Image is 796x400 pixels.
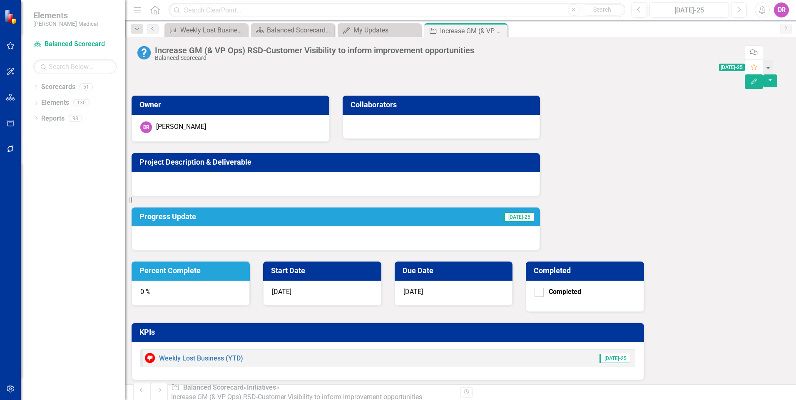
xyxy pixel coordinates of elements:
a: Balanced Scorecard [183,383,244,391]
img: Below Target [145,353,155,363]
button: Search [582,4,623,16]
a: Elements [41,98,69,108]
a: Scorecards [41,82,75,92]
span: [DATE]-25 [719,64,745,71]
a: Initiatives [247,383,276,391]
span: [DATE]-25 [503,212,534,222]
div: Weekly Lost Business (YTD) [180,25,246,35]
h3: Percent Complete [139,267,245,275]
span: [DATE] [403,288,423,296]
h3: Project Description & Deliverable [139,158,535,166]
a: Reports [41,114,65,123]
div: My Updates [353,25,419,35]
input: Search ClearPoint... [169,3,625,17]
div: Increase GM (& VP Ops) RSD-Customer Visibility to inform improvement opportunities [440,26,505,36]
span: [DATE]-25 [599,354,630,363]
h3: Collaborators [351,101,535,109]
small: [PERSON_NAME] Medical [33,20,98,27]
div: 51 [80,84,93,91]
img: ClearPoint Strategy [4,9,19,24]
div: Completed [549,287,581,297]
h3: Start Date [271,267,376,275]
img: No Information [137,46,151,59]
div: 0 % [132,281,250,306]
div: 130 [73,99,90,106]
div: Increase GM (& VP Ops) RSD-Customer Visibility to inform improvement opportunities [155,46,474,55]
button: DR [774,2,789,17]
span: Search [593,6,611,13]
h3: Completed [534,267,639,275]
div: Balanced Scorecard [155,55,474,61]
a: Balanced Scorecard [33,40,117,49]
div: [DATE]-25 [652,5,726,15]
input: Search Below... [33,59,117,74]
h3: Owner [139,101,324,109]
span: Elements [33,10,98,20]
div: DR [140,121,152,133]
h3: KPIs [139,328,639,336]
h3: Due Date [403,267,508,275]
div: Balanced Scorecard Welcome Page [267,25,332,35]
a: Weekly Lost Business (YTD) [159,354,243,362]
a: Balanced Scorecard Welcome Page [253,25,332,35]
span: [DATE] [272,288,291,296]
div: [PERSON_NAME] [156,122,206,132]
div: 93 [69,115,82,122]
a: My Updates [340,25,419,35]
button: [DATE]-25 [649,2,729,17]
a: Weekly Lost Business (YTD) [167,25,246,35]
h3: Progress Update [139,212,393,221]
